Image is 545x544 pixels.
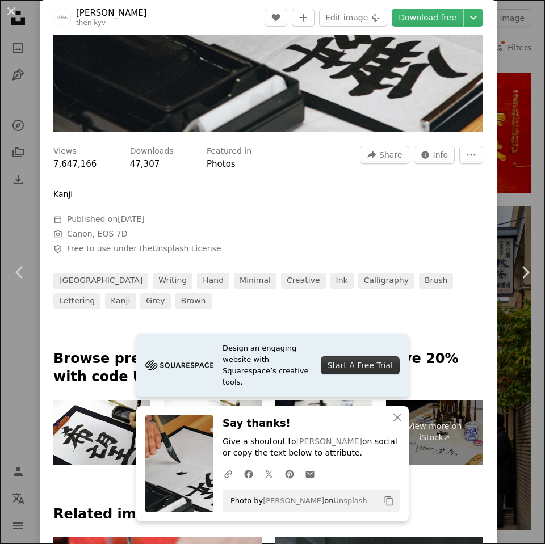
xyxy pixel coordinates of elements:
a: View more on iStock↗ [386,400,483,465]
span: Design an engaging website with Squarespace’s creative tools. [223,343,312,388]
button: More Actions [459,146,483,164]
h3: Featured in [207,146,251,157]
span: 7,647,166 [53,159,97,169]
a: calligraphy [358,273,414,289]
a: Design an engaging website with Squarespace’s creative tools.Start A Free Trial [136,334,409,397]
a: Unsplash License [152,244,221,253]
time: February 5, 2017 at 7:13:19 AM MST [118,214,144,223]
a: brush [419,273,453,289]
p: Give a shoutout to on social or copy the text below to attribute. [223,436,400,459]
button: Copy to clipboard [379,491,399,511]
h3: Say thanks! [223,415,400,432]
span: Free to use under the [67,243,221,255]
h3: Downloads [130,146,174,157]
button: Stats about this image [414,146,455,164]
button: Choose download size [464,9,483,27]
div: Start A Free Trial [321,356,400,374]
span: 47,307 [130,159,160,169]
h4: Related images [53,505,483,524]
button: Like [265,9,287,27]
a: [PERSON_NAME] [76,7,147,19]
a: writing [153,273,192,289]
button: Canon, EOS 7D [67,229,127,240]
a: Share on Twitter [259,462,279,485]
a: Next [505,218,545,327]
a: Photos [207,159,236,169]
a: hand [197,273,229,289]
a: creative [281,273,326,289]
img: Go to Niketh Vellanki's profile [53,9,72,27]
a: ink [330,273,354,289]
a: Share on Pinterest [279,462,300,485]
span: Share [379,146,402,163]
h3: Views [53,146,77,157]
p: Browse premium related images on iStock | Save 20% with code UNSPLASH20 [53,350,483,386]
a: kanji [105,293,136,309]
a: Download free [392,9,463,27]
a: Unsplash [333,496,367,505]
button: Share this image [360,146,409,164]
a: [GEOGRAPHIC_DATA] [53,273,148,289]
span: Info [433,146,448,163]
img: file-1705255347840-230a6ab5bca9image [145,357,213,374]
a: [PERSON_NAME] [296,437,362,446]
button: Add to Collection [292,9,315,27]
p: Kanji [53,189,73,200]
span: Published on [67,214,145,223]
a: Share over email [300,462,320,485]
a: minimal [234,273,276,289]
a: lettering [53,293,100,309]
img: calligraphy [53,400,150,465]
button: Edit image [319,9,387,27]
a: grey [140,293,170,309]
a: brown [175,293,212,309]
span: Photo by on [225,492,367,510]
a: thenikyv [76,19,106,27]
a: Share on Facebook [238,462,259,485]
a: [PERSON_NAME] [263,496,324,505]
